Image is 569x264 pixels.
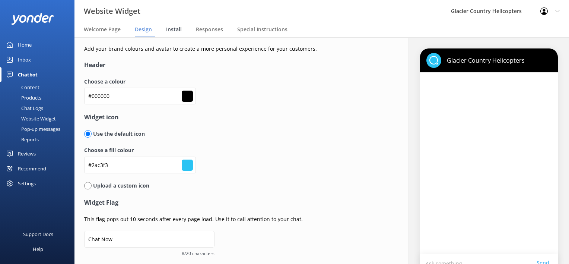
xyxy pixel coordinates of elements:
[84,45,379,53] p: Add your brand colours and avatar to create a more personal experience for your customers.
[4,113,56,124] div: Website Widget
[33,242,43,257] div: Help
[4,82,74,92] a: Content
[4,113,74,124] a: Website Widget
[4,103,74,113] a: Chat Logs
[18,176,36,191] div: Settings
[92,182,149,190] p: Upload a custom icon
[4,124,60,134] div: Pop-up messages
[4,92,41,103] div: Products
[18,52,31,67] div: Inbox
[196,26,223,33] span: Responses
[11,13,54,25] img: yonder-white-logo.png
[84,250,214,257] span: 8/20 characters
[4,92,74,103] a: Products
[237,26,287,33] span: Special Instructions
[18,37,32,52] div: Home
[84,60,379,70] h4: Header
[84,215,379,223] p: This flag pops out 10 seconds after every page load. Use it to call attention to your chat.
[84,5,140,17] h3: Website Widget
[18,67,38,82] div: Chatbot
[84,198,379,208] h4: Widget Flag
[4,82,39,92] div: Content
[441,56,525,65] p: Glacier Country Helicopters
[166,26,182,33] span: Install
[84,146,379,154] label: Choose a fill colour
[4,134,39,145] div: Reports
[135,26,152,33] span: Design
[18,161,46,176] div: Recommend
[84,26,121,33] span: Welcome Page
[4,134,74,145] a: Reports
[4,124,74,134] a: Pop-up messages
[18,146,36,161] div: Reviews
[23,227,53,242] div: Support Docs
[84,113,379,122] h4: Widget icon
[4,103,43,113] div: Chat Logs
[84,231,214,248] input: Chat
[84,78,379,86] label: Choose a colour
[92,130,145,138] p: Use the default icon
